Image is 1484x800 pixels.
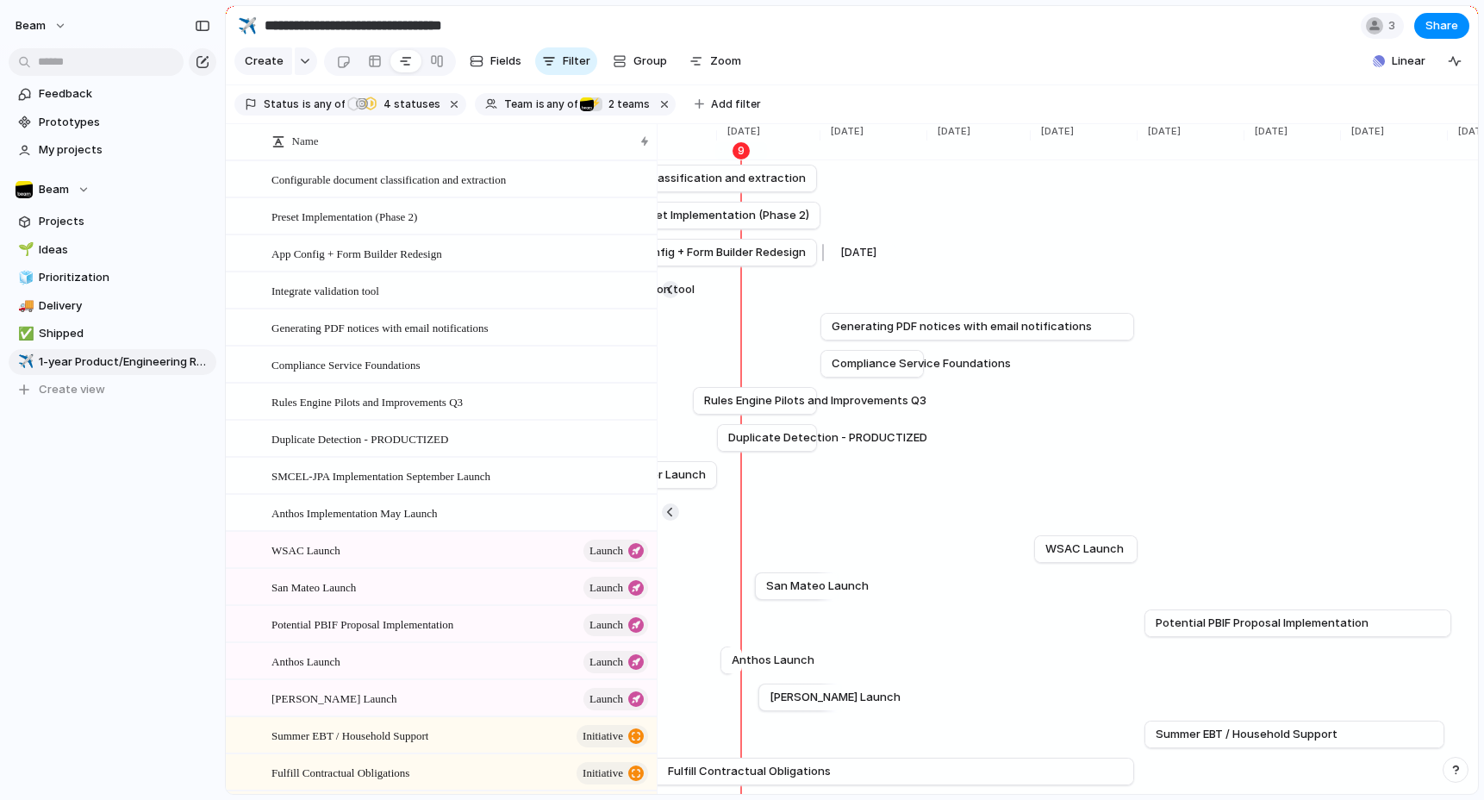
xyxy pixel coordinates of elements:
span: launch [589,576,623,600]
button: launch [583,688,648,710]
span: App Config + Form Builder Redesign [271,243,442,263]
span: Preset Implementation (Phase 2) [271,206,417,226]
span: Add filter [711,97,761,112]
span: Potential PBIF Proposal Implementation [271,614,453,634]
span: WSAC Launch [271,540,340,559]
button: Zoom [683,47,748,75]
span: Filter [563,53,590,70]
span: Create [245,53,284,70]
span: Compliance Service Foundations [271,354,421,374]
a: WSAC Launch [1045,536,1126,562]
button: ✅ [16,325,33,342]
span: Beam [16,17,46,34]
span: My projects [39,141,210,159]
div: ✈️ [18,352,30,372]
span: launch [589,539,623,563]
span: [DATE] [1138,124,1186,139]
button: launch [583,614,648,636]
span: Duplicate Detection - PRODUCTIZED [271,428,448,448]
span: Status [264,97,299,112]
a: Potential PBIF Proposal Implementation [1156,610,1440,636]
span: Generating PDF notices with email notifications [832,318,1092,335]
a: 🌱Ideas [9,237,216,263]
span: [DATE] [1031,124,1079,139]
span: launch [589,687,623,711]
span: Compliance Service Foundations [832,355,1011,372]
span: statuses [378,97,440,112]
span: is [536,97,545,112]
button: initiative [577,762,648,784]
div: 🌱 [18,240,30,259]
span: [DATE] [820,124,869,139]
span: initiative [583,761,623,785]
button: Create view [9,377,216,403]
div: 9 [733,142,750,159]
a: ✈️1-year Product/Engineering Roadmap [9,349,216,375]
span: [DATE] [1341,124,1389,139]
span: Integrate validation tool [271,280,379,300]
span: San Mateo Launch [271,577,356,597]
button: isany of [533,95,582,114]
span: Feedback [39,85,210,103]
button: 🚚 [16,297,33,315]
span: 4 [378,97,394,110]
span: Anthos Launch [271,651,340,671]
a: [PERSON_NAME] Launch [770,684,830,710]
button: ⚡2 teams [579,95,653,114]
button: Create [234,47,292,75]
button: Filter [535,47,597,75]
button: launch [583,651,648,673]
button: 🧊 [16,269,33,286]
a: Projects [9,209,216,234]
div: ✈️ [238,14,257,37]
a: Duplicate Detection - PRODUCTIZED [728,425,806,451]
span: Generating PDF notices with email notifications [271,317,489,337]
a: ✅Shipped [9,321,216,347]
span: Linear [1392,53,1425,70]
button: Beam [8,12,76,40]
span: any of [545,97,578,112]
span: Create view [39,381,105,398]
span: initiative [583,724,623,748]
span: any of [311,97,345,112]
button: launch [583,577,648,599]
span: [PERSON_NAME] Launch [770,689,901,706]
button: isany of [299,95,348,114]
a: Prototypes [9,109,216,135]
a: Preset Implementation (Phase 2) [518,203,809,228]
span: Team [504,97,533,112]
span: Beam [39,181,69,198]
span: [DATE] [927,124,976,139]
span: WSAC Launch [1045,541,1124,558]
a: Rules Engine Pilots and Improvements Q3 [704,388,806,414]
button: launch [583,540,648,562]
a: Feedback [9,81,216,107]
button: Beam [9,177,216,203]
span: Ideas [39,241,210,259]
span: Potential PBIF Proposal Implementation [1156,615,1369,632]
span: Delivery [39,297,210,315]
div: 🧊 [18,268,30,288]
span: teams [603,97,650,112]
span: launch [589,613,623,637]
div: ✅ [18,324,30,344]
a: San Mateo Launch [766,573,826,599]
span: Rules Engine Pilots and Improvements Q3 [704,392,926,409]
span: Rules Engine Pilots and Improvements Q3 [271,391,463,411]
span: launch [589,650,623,674]
button: initiative [577,725,648,747]
button: 🌱 [16,241,33,259]
span: is [302,97,311,112]
span: SMCEL-JPA Implementation September Launch [271,466,490,485]
span: Fulfill Contractual Obligations [271,762,409,782]
span: Fields [490,53,521,70]
button: ✈️ [234,12,261,40]
button: 4 statuses [346,95,444,114]
div: [DATE] [826,244,896,261]
button: Linear [1366,48,1432,74]
span: Zoom [710,53,741,70]
span: Shipped [39,325,210,342]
